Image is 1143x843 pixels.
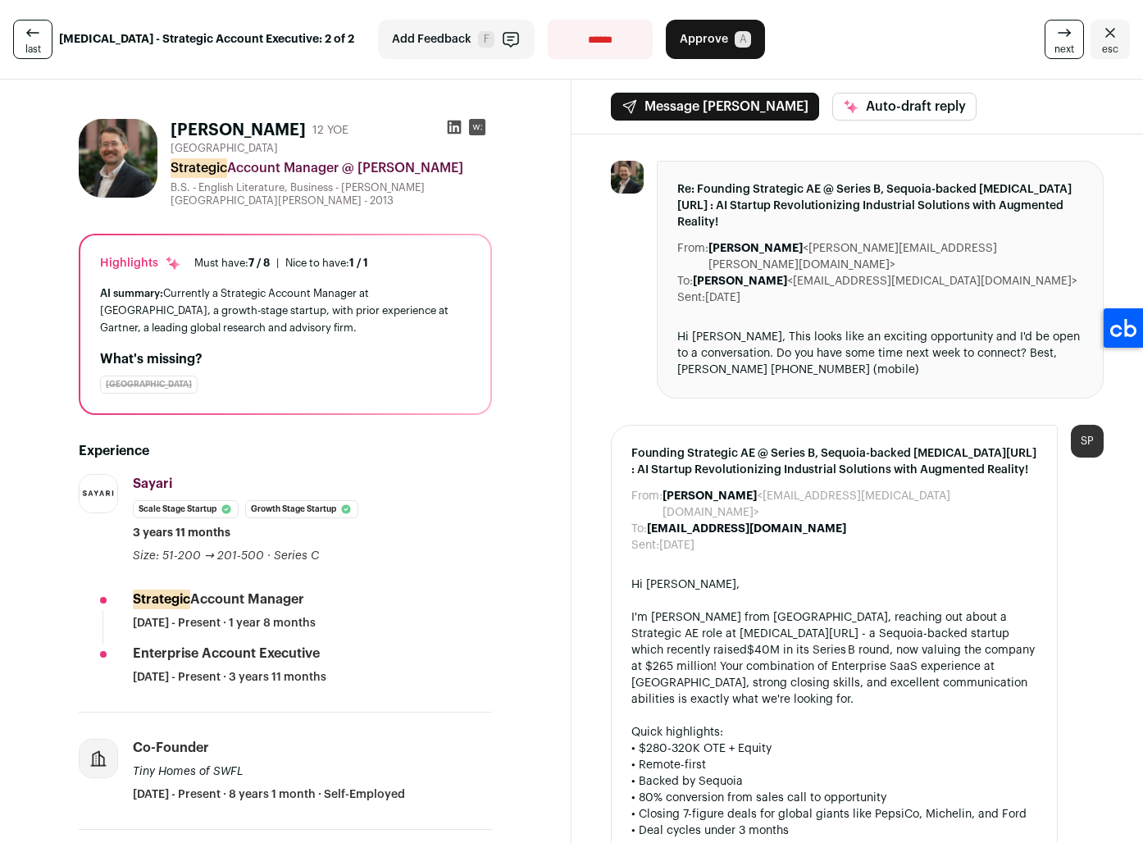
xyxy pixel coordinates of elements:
[1054,43,1074,56] span: next
[631,773,1037,790] div: • Backed by Sequoia
[631,576,1037,593] div: Hi [PERSON_NAME],
[171,142,278,155] span: [GEOGRAPHIC_DATA]
[677,240,708,273] dt: From:
[631,724,1037,740] div: Quick highlights:
[100,255,181,271] div: Highlights
[631,521,647,537] dt: To:
[171,119,306,142] h1: [PERSON_NAME]
[832,93,977,121] button: Auto-draft reply
[267,548,271,564] span: ·
[133,590,190,609] mark: Strategic
[631,445,1037,478] span: Founding Strategic AE @ Series B, Sequoia-backed [MEDICAL_DATA][URL] : AI Startup Revolutionizing...
[693,276,787,287] b: [PERSON_NAME]
[100,288,163,298] span: AI summary:
[663,490,757,502] b: [PERSON_NAME]
[631,806,1037,822] div: • Closing 7-figure deals for global giants like PepsiCo, Michelin, and Ford
[708,240,1083,273] dd: <[PERSON_NAME][EMAIL_ADDRESS][PERSON_NAME][DOMAIN_NAME]>
[631,488,663,521] dt: From:
[680,31,728,48] span: Approve
[1102,43,1118,56] span: esc
[171,181,492,207] div: B.S. - English Literature, Business - [PERSON_NAME][GEOGRAPHIC_DATA][PERSON_NAME] - 2013
[133,739,209,757] div: Co-Founder
[171,158,227,178] mark: Strategic
[100,376,198,394] div: [GEOGRAPHIC_DATA]
[80,740,117,777] img: company-logo-placeholder-414d4e2ec0e2ddebbe968bf319fdfe5acfe0c9b87f798d344e800bc9a89632a0.png
[133,550,264,562] span: Size: 51-200 → 201-500
[677,289,705,306] dt: Sent:
[1091,20,1130,59] a: Close
[631,822,1037,839] div: • Deal cycles under 3 months
[735,31,751,48] span: A
[133,477,172,490] span: Sayari
[274,550,319,562] span: Series C
[245,500,358,518] li: Growth Stage Startup
[79,119,157,198] img: 89e8507d9b0e1a213c425048fde6f749fc1f42eff96b4d6dc9a6a69955284730.jpg
[349,257,368,268] span: 1 / 1
[194,257,270,270] div: Must have:
[80,475,117,513] img: 0aee07aeb9e20f29f2905885cec08a999852a7303c6ccc73c7106bde8dc9c6ab.jpg
[59,31,354,48] strong: [MEDICAL_DATA] - Strategic Account Executive: 2 of 2
[171,158,492,178] div: Account Manager @ [PERSON_NAME]
[133,590,304,608] div: Account Manager
[631,740,1037,757] div: • $280-320K OTE + Equity
[194,257,368,270] ul: |
[312,122,348,139] div: 12 YOE
[611,161,644,194] img: 89e8507d9b0e1a213c425048fde6f749fc1f42eff96b4d6dc9a6a69955284730.jpg
[631,537,659,554] dt: Sent:
[647,523,846,535] b: [EMAIL_ADDRESS][DOMAIN_NAME]
[133,669,326,686] span: [DATE] - Present · 3 years 11 months
[13,20,52,59] a: last
[677,181,1083,230] span: Re: Founding Strategic AE @ Series B, Sequoia-backed [MEDICAL_DATA][URL] : AI Startup Revolutioni...
[133,525,230,541] span: 3 years 11 months
[1071,425,1104,458] div: SP
[285,257,368,270] div: Nice to have:
[378,20,535,59] button: Add Feedback F
[133,500,239,518] li: Scale Stage Startup
[611,93,819,121] button: Message [PERSON_NAME]
[666,20,765,59] button: Approve A
[392,31,471,48] span: Add Feedback
[693,273,1077,289] dd: <[EMAIL_ADDRESS][MEDICAL_DATA][DOMAIN_NAME]>
[677,273,693,289] dt: To:
[747,645,890,656] a: $40M in its Series B round
[100,349,471,369] h2: What's missing?
[133,766,243,777] span: Tiny Homes of SWFL
[133,615,316,631] span: [DATE] - Present · 1 year 8 months
[705,289,740,306] dd: [DATE]
[631,790,1037,806] div: • 80% conversion from sales call to opportunity
[631,609,1037,708] div: I'm [PERSON_NAME] from [GEOGRAPHIC_DATA], reaching out about a Strategic AE role at [MEDICAL_DATA...
[708,243,803,254] b: [PERSON_NAME]
[1045,20,1084,59] a: next
[677,329,1083,378] div: Hi [PERSON_NAME], This looks like an exciting opportunity and I'd be open to a conversation. Do y...
[133,786,405,803] span: [DATE] - Present · 8 years 1 month · Self-Employed
[478,31,494,48] span: F
[25,43,41,56] span: last
[631,757,1037,773] div: • Remote-first
[663,488,1037,521] dd: <[EMAIL_ADDRESS][MEDICAL_DATA][DOMAIN_NAME]>
[133,645,320,663] div: Enterprise Account Executive
[79,441,492,461] h2: Experience
[659,537,694,554] dd: [DATE]
[100,285,471,336] div: Currently a Strategic Account Manager at [GEOGRAPHIC_DATA], a growth-stage startup, with prior ex...
[248,257,270,268] span: 7 / 8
